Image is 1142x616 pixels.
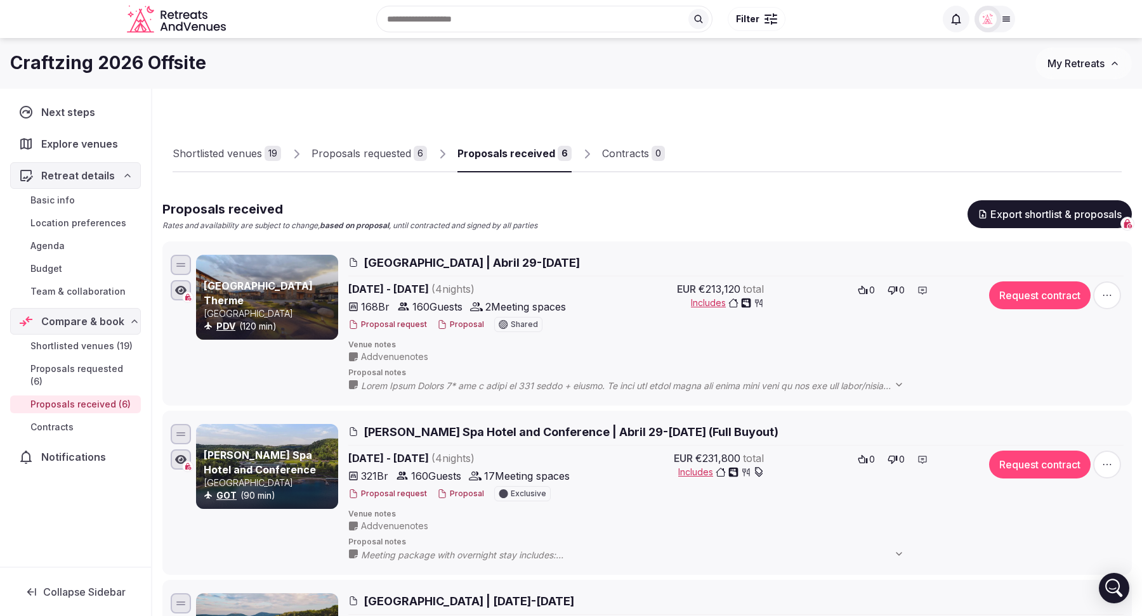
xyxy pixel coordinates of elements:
span: €231,800 [695,451,740,466]
span: Retreat details [41,168,115,183]
button: Filter [728,7,785,31]
span: 321 Br [361,468,388,484]
button: 0 [854,451,879,468]
span: [DATE] - [DATE] [348,281,572,297]
span: Compare & book [41,314,124,329]
span: Team & collaboration [30,285,126,298]
a: Next steps [10,99,141,125]
a: Visit the homepage [127,5,228,34]
span: Add venue notes [361,350,428,363]
a: Proposals received6 [457,136,572,172]
a: Budget [10,260,141,278]
button: My Retreats [1035,48,1132,79]
a: Proposals received (6) [10,395,141,413]
span: Agenda [30,240,65,252]
button: Export shortlist & proposals [968,200,1132,228]
span: Proposals received (6) [30,398,131,411]
span: Shortlisted venues (19) [30,340,133,352]
h1: Craftzing 2026 Offsite [10,51,206,75]
a: Location preferences [10,214,141,232]
div: 0 [652,146,665,161]
button: Proposal [437,489,484,499]
img: Matt Grant Oakes [979,10,997,28]
button: Request contract [989,281,1091,309]
span: 0 [869,284,875,297]
span: [GEOGRAPHIC_DATA] | [DATE]-[DATE] [364,593,574,609]
span: EUR [677,281,696,297]
span: [GEOGRAPHIC_DATA] | Abril 29-[DATE] [364,255,580,271]
div: Shortlisted venues [173,146,262,161]
svg: Retreats and Venues company logo [127,5,228,34]
h2: Proposals received [162,200,537,218]
div: Contracts [602,146,649,161]
span: 160 Guests [411,468,461,484]
span: Shared [511,321,538,328]
div: Proposals requested [312,146,411,161]
div: (90 min) [204,489,336,502]
div: (120 min) [204,320,336,333]
a: Basic info [10,191,141,209]
a: Agenda [10,237,141,255]
span: 2 Meeting spaces [485,299,566,314]
button: 0 [854,281,879,299]
span: 160 Guests [412,299,463,314]
span: ( 4 night s ) [431,452,475,465]
span: Venue notes [348,509,1124,520]
span: [DATE] - [DATE] [348,451,572,466]
div: 6 [414,146,427,161]
span: Meeting package with overnight stay includes: -Free access to our great Spa with warm pools and F... [361,549,917,561]
strong: based on proposal [320,221,389,230]
a: Contracts0 [602,136,665,172]
span: Venue notes [348,340,1124,350]
button: PDV [216,320,235,333]
span: Add venue notes [361,520,428,532]
button: 0 [884,451,909,468]
button: Proposal request [348,489,427,499]
span: Proposal notes [348,537,1124,548]
span: Location preferences [30,217,126,229]
a: GOT [216,490,237,501]
a: Contracts [10,418,141,436]
a: Shortlisted venues19 [173,136,281,172]
span: 17 Meeting spaces [484,468,570,484]
a: Team & collaboration [10,283,141,300]
span: Lorem Ipsum Dolors 7* ame c adipi el 331 seddo + eiusmo. Te inci utl etdol magna ali enima mini v... [361,380,917,392]
button: Includes [691,297,764,309]
a: [GEOGRAPHIC_DATA] Therme [204,279,313,306]
a: Explore venues [10,131,141,157]
span: My Retreats [1047,57,1105,70]
div: 19 [265,146,281,161]
span: 0 [869,453,875,466]
span: [PERSON_NAME] Spa Hotel and Conference | Abril 29-[DATE] (Full Buyout) [364,424,778,440]
button: Request contract [989,451,1091,478]
p: [GEOGRAPHIC_DATA] [204,307,336,320]
a: Proposals requested (6) [10,360,141,390]
button: Proposal [437,319,484,330]
span: Contracts [30,421,74,433]
span: Basic info [30,194,75,207]
div: 6 [558,146,572,161]
span: €213,120 [699,281,740,297]
span: 0 [899,284,905,297]
span: Proposals requested (6) [30,363,136,388]
span: 0 [899,453,905,466]
a: Notifications [10,444,141,470]
div: Open Intercom Messenger [1099,573,1129,603]
button: Collapse Sidebar [10,578,141,606]
span: 168 Br [361,299,390,314]
a: PDV [216,321,235,331]
button: Includes [678,466,764,478]
p: [GEOGRAPHIC_DATA] [204,477,336,489]
button: 0 [884,281,909,299]
span: Filter [736,13,759,25]
div: Proposals received [457,146,555,161]
button: Proposal request [348,319,427,330]
button: GOT [216,489,237,502]
span: Collapse Sidebar [43,586,126,598]
span: Next steps [41,105,100,120]
span: Notifications [41,449,111,465]
p: Rates and availability are subject to change, , until contracted and signed by all parties [162,221,537,231]
span: ( 4 night s ) [431,283,475,295]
